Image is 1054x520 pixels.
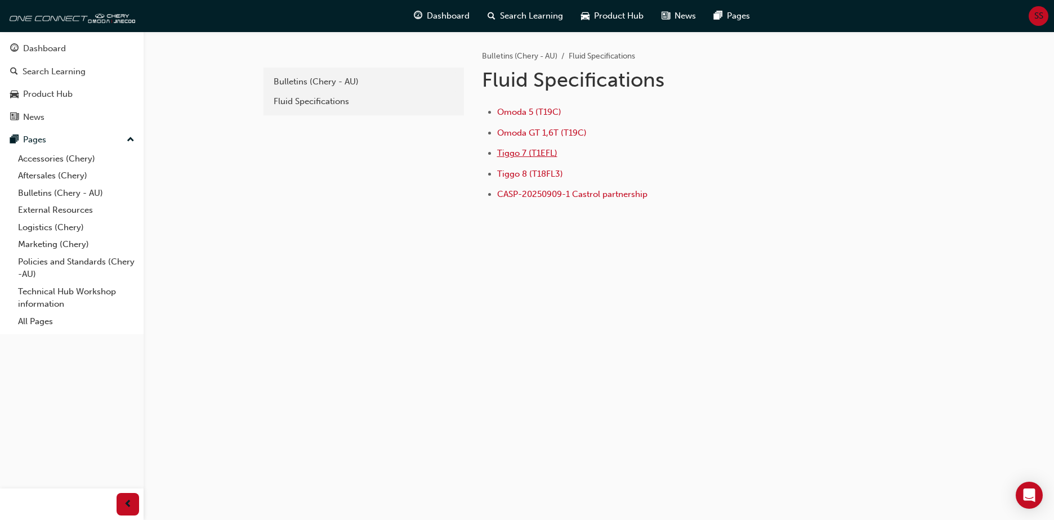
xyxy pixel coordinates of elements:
[14,167,139,185] a: Aftersales (Chery)
[10,135,19,145] span: pages-icon
[1016,482,1043,509] div: Open Intercom Messenger
[14,283,139,313] a: Technical Hub Workshop information
[10,89,19,100] span: car-icon
[268,72,459,92] a: Bulletins (Chery - AU)
[14,253,139,283] a: Policies and Standards (Chery -AU)
[127,133,135,147] span: up-icon
[23,111,44,124] div: News
[274,75,454,88] div: Bulletins (Chery - AU)
[5,61,139,82] a: Search Learning
[23,133,46,146] div: Pages
[572,5,653,28] a: car-iconProduct Hub
[14,236,139,253] a: Marketing (Chery)
[1034,10,1043,23] span: SS
[482,68,851,92] h1: Fluid Specifications
[23,88,73,101] div: Product Hub
[497,169,563,179] a: Tiggo 8 (T18FL3)
[6,5,135,27] img: oneconnect
[405,5,479,28] a: guage-iconDashboard
[1029,6,1048,26] button: SS
[479,5,572,28] a: search-iconSearch Learning
[5,129,139,150] button: Pages
[268,92,459,111] a: Fluid Specifications
[500,10,563,23] span: Search Learning
[14,313,139,330] a: All Pages
[569,50,635,63] li: Fluid Specifications
[10,67,18,77] span: search-icon
[14,185,139,202] a: Bulletins (Chery - AU)
[14,219,139,236] a: Logistics (Chery)
[5,107,139,128] a: News
[414,9,422,23] span: guage-icon
[497,107,561,117] a: Omoda 5 (T19C)
[497,128,587,138] a: Omoda GT 1,6T (T19C)
[124,497,132,512] span: prev-icon
[727,10,750,23] span: Pages
[497,148,557,158] a: Tiggo 7 (T1EFL)
[714,9,722,23] span: pages-icon
[23,42,66,55] div: Dashboard
[488,9,495,23] span: search-icon
[594,10,644,23] span: Product Hub
[5,84,139,105] a: Product Hub
[23,65,86,78] div: Search Learning
[14,201,139,219] a: External Resources
[10,113,19,123] span: news-icon
[675,10,696,23] span: News
[5,36,139,129] button: DashboardSearch LearningProduct HubNews
[14,150,139,168] a: Accessories (Chery)
[482,51,557,61] a: Bulletins (Chery - AU)
[5,38,139,59] a: Dashboard
[497,189,647,199] a: CASP-20250909-1 Castrol partnership
[662,9,670,23] span: news-icon
[427,10,470,23] span: Dashboard
[10,44,19,54] span: guage-icon
[653,5,705,28] a: news-iconNews
[581,9,589,23] span: car-icon
[274,95,454,108] div: Fluid Specifications
[705,5,759,28] a: pages-iconPages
